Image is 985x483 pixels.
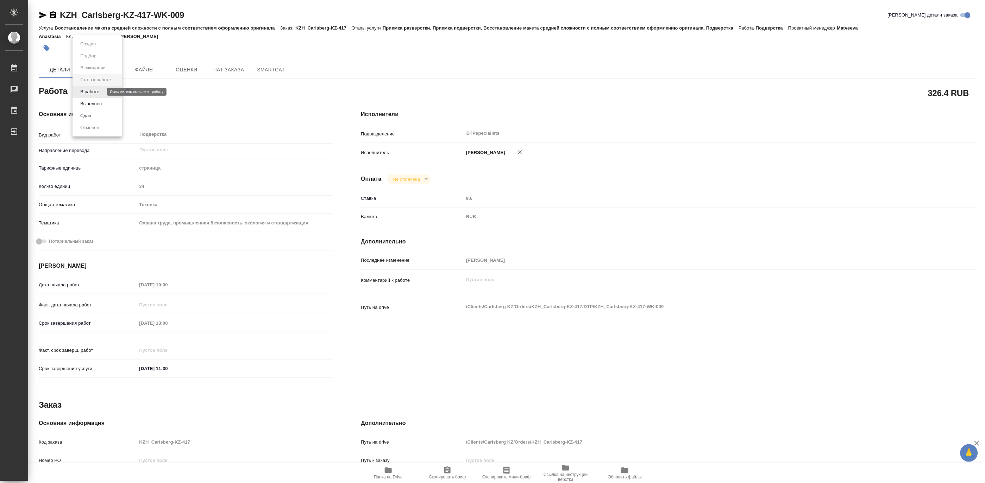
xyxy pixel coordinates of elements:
button: В ожидании [78,64,108,72]
button: Сдан [78,112,93,120]
button: Отменен [78,124,101,132]
button: Создан [78,40,98,48]
button: Подбор [78,52,99,60]
button: Готов к работе [78,76,113,84]
button: В работе [78,88,101,96]
button: Выполнен [78,100,104,108]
